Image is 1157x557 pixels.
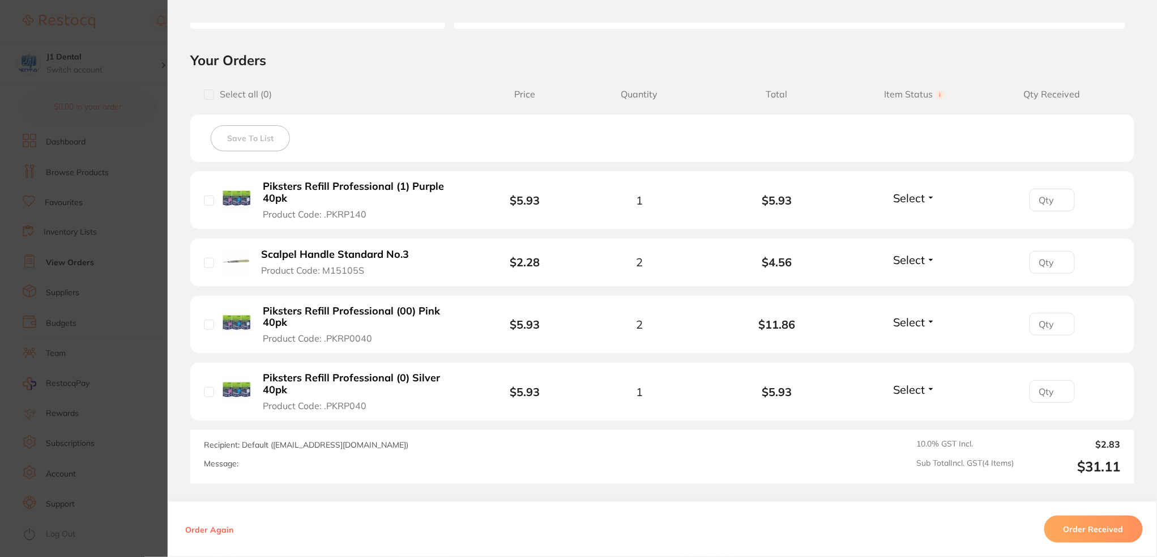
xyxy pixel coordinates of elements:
[510,193,540,207] b: $5.93
[894,382,925,397] span: Select
[510,385,540,399] b: $5.93
[223,185,251,213] img: Piksters Refill Professional (1) Purple 40pk
[214,89,272,100] span: Select all ( 0 )
[259,180,462,220] button: Piksters Refill Professional (1) Purple 40pk Product Code: .PKRP140
[510,317,540,331] b: $5.93
[1030,189,1075,211] input: Qty
[204,440,408,450] span: Recipient: Default ( [EMAIL_ADDRESS][DOMAIN_NAME] )
[708,385,846,398] b: $5.93
[263,372,459,396] b: Piksters Refill Professional (0) Silver 40pk
[263,181,459,204] b: Piksters Refill Professional (1) Purple 40pk
[571,89,708,100] span: Quantity
[1030,313,1075,335] input: Qty
[917,439,1014,449] span: 10.0 % GST Incl.
[263,401,366,411] span: Product Code: .PKRP040
[708,89,846,100] span: Total
[510,255,540,269] b: $2.28
[262,249,409,261] b: Scalpel Handle Standard No.3
[1030,251,1075,274] input: Qty
[894,253,925,267] span: Select
[263,333,372,343] span: Product Code: .PKRP0040
[263,209,366,219] span: Product Code: .PKRP140
[708,256,846,269] b: $4.56
[259,372,462,411] button: Piksters Refill Professional (0) Silver 40pk Product Code: .PKRP040
[223,376,251,405] img: Piksters Refill Professional (0) Silver 40pk
[190,52,1134,69] h2: Your Orders
[890,253,939,267] button: Select
[636,194,643,207] span: 1
[1030,380,1075,403] input: Qty
[262,265,365,275] span: Product Code: M15105S
[890,382,939,397] button: Select
[1044,516,1143,543] button: Order Received
[636,256,643,269] span: 2
[983,89,1121,100] span: Qty Received
[708,318,846,331] b: $11.86
[708,194,846,207] b: $5.93
[211,125,290,151] button: Save To List
[890,191,939,205] button: Select
[917,458,1014,475] span: Sub Total Incl. GST ( 4 Items)
[259,305,462,345] button: Piksters Refill Professional (00) Pink 40pk Product Code: .PKRP0040
[890,315,939,329] button: Select
[846,89,983,100] span: Item Status
[263,305,459,329] b: Piksters Refill Professional (00) Pink 40pk
[223,309,251,338] img: Piksters Refill Professional (00) Pink 40pk
[479,89,571,100] span: Price
[1023,439,1121,449] output: $2.83
[636,318,643,331] span: 2
[204,459,238,469] label: Message:
[258,248,422,276] button: Scalpel Handle Standard No.3 Product Code: M15105S
[894,191,925,205] span: Select
[223,248,250,275] img: Scalpel Handle Standard No.3
[182,524,237,534] button: Order Again
[1023,458,1121,475] output: $31.11
[894,315,925,329] span: Select
[636,385,643,398] span: 1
